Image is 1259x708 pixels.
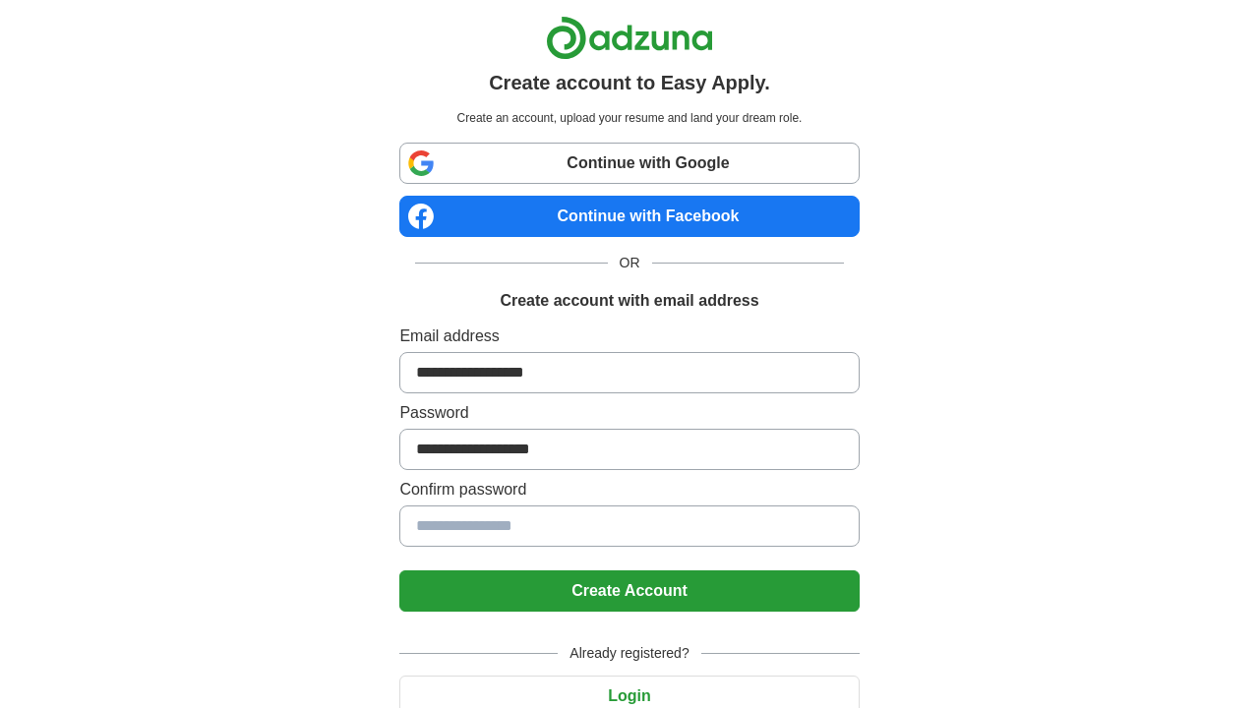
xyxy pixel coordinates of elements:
label: Confirm password [399,478,859,501]
a: Continue with Google [399,143,859,184]
a: Continue with Facebook [399,196,859,237]
button: Create Account [399,570,859,612]
h1: Create account to Easy Apply. [489,68,770,97]
img: Adzuna logo [546,16,713,60]
p: Create an account, upload your resume and land your dream role. [403,109,855,127]
span: Already registered? [558,643,700,664]
span: OR [608,253,652,273]
a: Login [399,687,859,704]
label: Password [399,401,859,425]
h1: Create account with email address [500,289,758,313]
label: Email address [399,324,859,348]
